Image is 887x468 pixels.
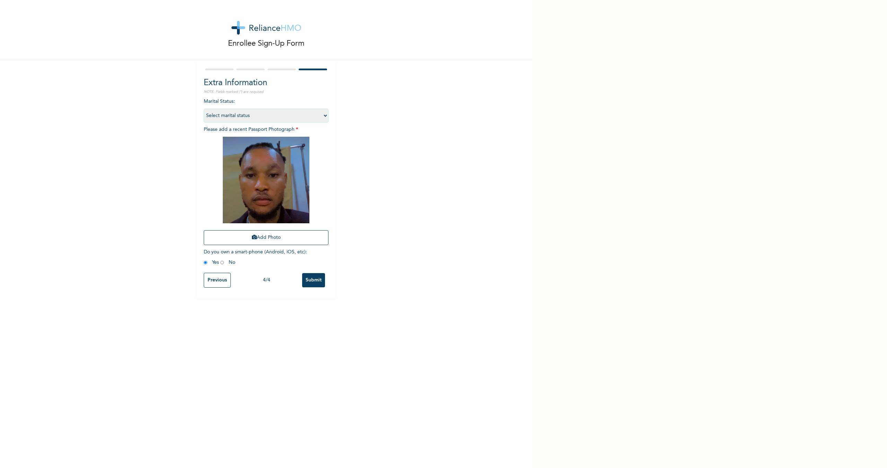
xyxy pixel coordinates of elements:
[204,77,328,89] h2: Extra Information
[231,277,302,284] div: 4 / 4
[302,273,325,287] input: Submit
[204,127,328,249] span: Please add a recent Passport Photograph
[204,230,328,245] button: Add Photo
[204,250,307,265] span: Do you own a smart-phone (Android, iOS, etc) : Yes No
[231,21,301,35] img: logo
[204,273,231,288] input: Previous
[228,38,305,49] p: Enrollee Sign-Up Form
[204,89,328,94] p: NOTE: Fields marked (*) are required
[223,137,309,223] img: Crop
[204,99,328,118] span: Marital Status :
